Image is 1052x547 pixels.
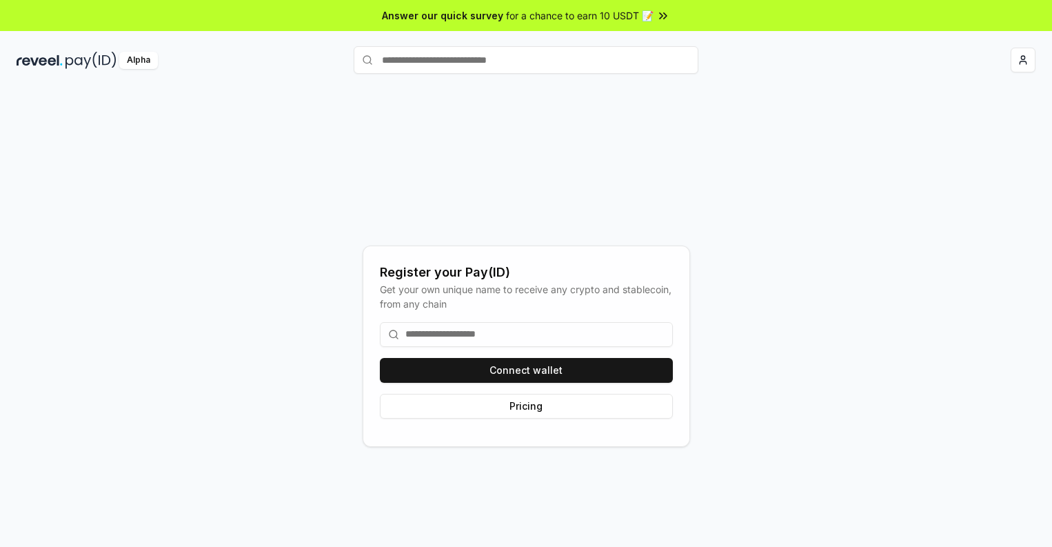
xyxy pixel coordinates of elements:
div: Alpha [119,52,158,69]
span: for a chance to earn 10 USDT 📝 [506,8,654,23]
button: Connect wallet [380,358,673,383]
img: reveel_dark [17,52,63,69]
div: Get your own unique name to receive any crypto and stablecoin, from any chain [380,282,673,311]
div: Register your Pay(ID) [380,263,673,282]
button: Pricing [380,394,673,419]
span: Answer our quick survey [382,8,503,23]
img: pay_id [65,52,117,69]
